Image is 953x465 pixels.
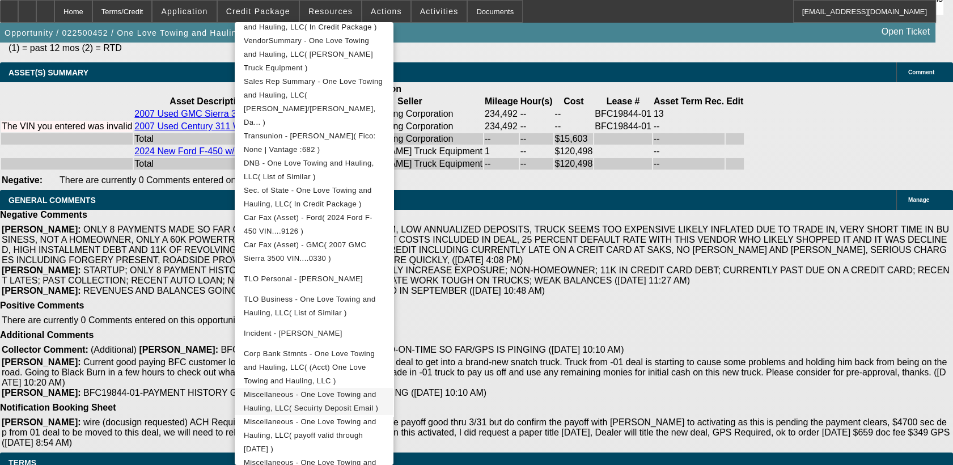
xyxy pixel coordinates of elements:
span: Corp Bank Stmnts - One Love Towing and Hauling, LLC( (Acct) One Love Towing and Hauling, LLC ) [244,349,375,385]
button: Sec. of State - One Love Towing and Hauling, LLC( In Credit Package ) [235,184,393,211]
button: Corp Bank Stmnts - One Love Towing and Hauling, LLC( (Acct) One Love Towing and Hauling, LLC ) [235,347,393,388]
button: DNB - One Love Towing and Hauling, LLC( List of Similar ) [235,157,393,184]
button: TLO Business - One Love Towing and Hauling, LLC( List of Similar ) [235,293,393,320]
span: DNB - One Love Towing and Hauling, LLC( List of Similar ) [244,159,374,181]
button: Transunion - Hood, Carlos( Fico: None | Vantage :682 ) [235,129,393,157]
span: Incident - [PERSON_NAME] [244,329,342,337]
button: Miscellaneous - One Love Towing and Hauling, LLC( payoff valid through 3/31/25 ) [235,415,393,456]
span: Car Fax (Asset) - GMC( 2007 GMC Sierra 3500 VIN....0330 ) [244,240,366,263]
span: Miscellaneous - One Love Towing and Hauling, LLC( Secuirty Deposit Email ) [244,390,378,412]
button: VendorSummary - One Love Towing and Hauling, LLC( Blackburn Truck Equipment ) [235,34,393,75]
span: Car Fax (Asset) - Ford( 2024 Ford F-450 VIN....9126 ) [244,213,372,235]
button: TLO Personal - Hood, Carlos [235,265,393,293]
span: Transunion - [PERSON_NAME]( Fico: None | Vantage :682 ) [244,132,376,154]
span: TLO Business - One Love Towing and Hauling, LLC( List of Similar ) [244,295,376,317]
span: Sec. of State - One Love Towing and Hauling, LLC( In Credit Package ) [244,186,372,208]
button: Miscellaneous - One Love Towing and Hauling, LLC( Secuirty Deposit Email ) [235,388,393,415]
button: Car Fax (Asset) - GMC( 2007 GMC Sierra 3500 VIN....0330 ) [235,238,393,265]
button: Incident - Hood, Carlos [235,320,393,347]
button: Car Fax (Asset) - Ford( 2024 Ford F-450 VIN....9126 ) [235,211,393,238]
span: Miscellaneous - One Love Towing and Hauling, LLC( payoff valid through [DATE] ) [244,417,376,453]
span: Sales Rep Summary - One Love Towing and Hauling, LLC( [PERSON_NAME]/[PERSON_NAME], Da... ) [244,77,383,126]
span: TLO Personal - [PERSON_NAME] [244,274,363,283]
span: VendorSummary - One Love Towing and Hauling, LLC( [PERSON_NAME] Truck Equipment ) [244,36,373,72]
button: Sales Rep Summary - One Love Towing and Hauling, LLC( Llamas, Adrian/Fiumetto, Da... ) [235,75,393,129]
span: Equipment Quote - One Love Towing and Hauling, LLC( In Credit Package ) [244,9,377,31]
